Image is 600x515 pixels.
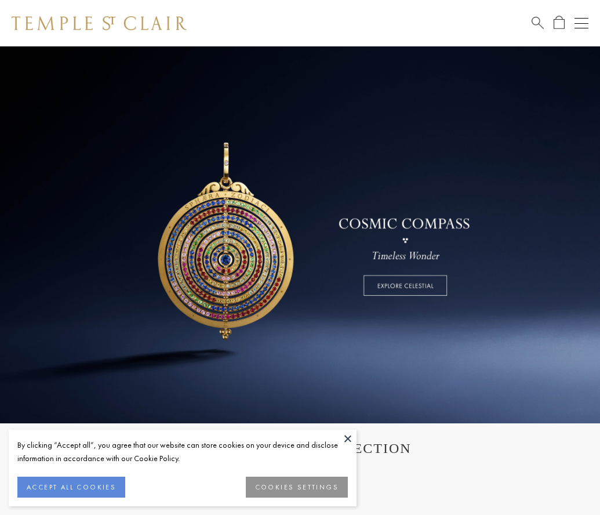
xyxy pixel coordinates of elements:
button: Open navigation [574,16,588,30]
button: COOKIES SETTINGS [246,477,348,498]
img: Temple St. Clair [12,16,187,30]
button: ACCEPT ALL COOKIES [17,477,125,498]
a: Open Shopping Bag [554,16,565,30]
a: Search [532,16,544,30]
div: By clicking “Accept all”, you agree that our website can store cookies on your device and disclos... [17,438,348,465]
